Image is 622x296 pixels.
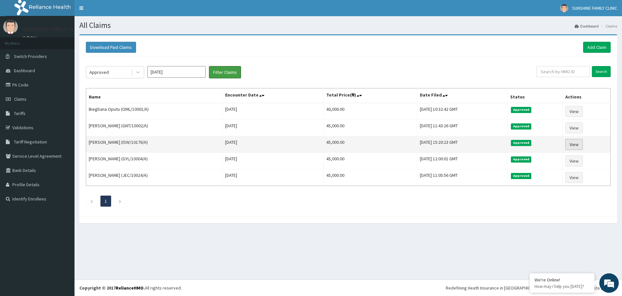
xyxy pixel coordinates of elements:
[86,88,223,103] th: Name
[323,88,417,103] th: Total Price(₦)
[417,136,508,153] td: [DATE] 15:20:23 GMT
[417,169,508,186] td: [DATE] 11:05:56 GMT
[14,110,26,116] span: Tariffs
[116,285,144,291] a: RelianceHMO
[222,103,323,120] td: [DATE]
[583,42,611,53] a: Add Claim
[119,198,121,204] a: Next page
[511,156,531,162] span: Approved
[417,103,508,120] td: [DATE] 10:32:42 GMT
[3,177,123,199] textarea: Type your message and hit 'Enter'
[86,153,223,169] td: [PERSON_NAME] (GYL/10004/A)
[511,140,531,146] span: Approved
[14,139,47,145] span: Tariff Negotiation
[575,23,599,29] a: Dashboard
[572,5,617,11] span: SUNSHINE FAMILY CLINIC
[511,123,531,129] span: Approved
[86,120,223,136] td: [PERSON_NAME] (GNT/10002/A)
[14,53,47,59] span: Switch Providers
[563,88,611,103] th: Actions
[323,120,417,136] td: 45,000.00
[222,169,323,186] td: [DATE]
[565,122,583,133] a: View
[323,103,417,120] td: 40,000.00
[105,198,107,204] a: Page 1 is your current page
[12,32,26,49] img: d_794563401_company_1708531726252_794563401
[535,277,590,283] div: We're Online!
[599,23,617,29] li: Claims
[565,106,583,117] a: View
[323,136,417,153] td: 45,000.00
[446,285,617,291] div: Redefining Heath Insurance in [GEOGRAPHIC_DATA] using Telemedicine and Data Science!
[90,198,93,204] a: Previous page
[222,136,323,153] td: [DATE]
[79,285,145,291] strong: Copyright © 2017 .
[222,88,323,103] th: Encounter Date
[75,279,622,296] footer: All rights reserved.
[417,120,508,136] td: [DATE] 11:43:26 GMT
[106,3,122,19] div: Minimize live chat window
[89,69,109,75] div: Approved
[147,66,206,78] input: Select Month and Year
[79,21,617,29] h1: All Claims
[417,88,508,103] th: Date Filed
[323,169,417,186] td: 45,000.00
[14,68,35,74] span: Dashboard
[417,153,508,169] td: [DATE] 12:00:01 GMT
[23,35,38,40] a: Online
[86,103,223,120] td: Biegbana Oputu (OML/10001/A)
[23,26,85,32] p: SUNSHINE FAMILY CLINIC
[535,284,590,289] p: How may I help you today?
[222,153,323,169] td: [DATE]
[323,153,417,169] td: 45,000.00
[14,96,27,102] span: Claims
[536,66,590,77] input: Search by HMO ID
[34,36,109,45] div: Chat with us now
[38,82,89,147] span: We're online!
[86,169,223,186] td: [PERSON_NAME] (JEC/10024/A)
[560,4,568,12] img: User Image
[209,66,241,78] button: Filter Claims
[511,173,531,179] span: Approved
[222,120,323,136] td: [DATE]
[565,139,583,150] a: View
[565,155,583,166] a: View
[508,88,563,103] th: Status
[86,136,223,153] td: [PERSON_NAME] (ISW/10176/A)
[86,42,136,53] button: Download Paid Claims
[592,66,611,77] input: Search
[511,107,531,113] span: Approved
[565,172,583,183] a: View
[3,19,18,34] img: User Image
